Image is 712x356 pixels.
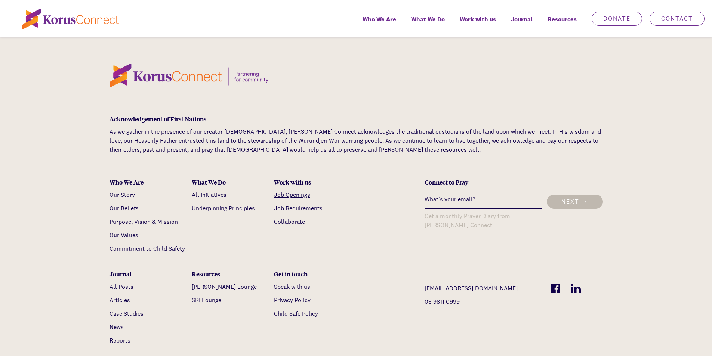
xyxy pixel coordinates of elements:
[274,218,305,226] a: Collaborate
[274,270,351,278] div: Get in touch
[110,191,135,199] a: Our Story
[355,10,404,37] a: Who We Are
[511,14,533,25] span: Journal
[192,296,221,304] a: SRI Lounge
[192,191,226,199] a: All Initiatives
[460,14,496,25] span: Work with us
[110,64,268,87] img: korus-connect%2F3bb1268c-e78d-4311-9d6e-a58205fa809b_logo-tagline.svg
[274,204,323,212] a: Job Requirements
[192,283,257,291] a: [PERSON_NAME] Lounge
[425,297,540,306] a: 03 9811 0999
[425,284,540,293] a: [EMAIL_ADDRESS][DOMAIN_NAME]
[404,10,452,37] a: What We Do
[425,178,602,186] div: Connect to Pray
[110,204,139,212] a: Our Beliefs
[425,191,542,209] input: What's your email?
[192,270,268,278] div: Resources
[110,310,144,318] a: Case Studies
[110,337,130,344] a: Reports
[547,195,603,209] button: Next →
[22,9,119,29] img: korus-connect%2Fc5177985-88d5-491d-9cd7-4a1febad1357_logo.svg
[110,296,130,304] a: Articles
[110,283,133,291] a: All Posts
[110,323,124,331] a: News
[110,270,186,278] div: Journal
[110,115,206,123] strong: Acknowledgement of First Nations
[425,212,542,230] div: Get a monthly Prayer Diary from [PERSON_NAME] Connect
[274,178,351,186] div: Work with us
[192,178,268,186] div: What We Do
[274,283,310,291] a: Speak with us
[110,245,185,253] a: Commitment to Child Safety
[650,12,705,26] a: Contact
[503,10,540,37] a: Journal
[110,127,603,154] p: As we gather in the presence of our creator [DEMOGRAPHIC_DATA], [PERSON_NAME] Connect acknowledge...
[110,218,178,226] a: Purpose, Vision & Mission
[411,14,445,25] span: What We Do
[192,204,255,212] a: Underpinning Principles
[363,14,396,25] span: Who We Are
[592,12,642,26] a: Donate
[274,191,310,199] a: Job Openings
[540,10,584,37] div: Resources
[571,284,581,293] img: korus-connect%2Fc96f9f60-ed9e-41d2-990d-bd8843dbdb54_linkedin-solid.svg
[110,231,138,239] a: Our Values
[274,310,318,318] a: Child Safe Policy
[274,296,311,304] a: Privacy Policy
[551,284,560,293] img: korus-connect%2F7aa9a0cf-4548-496b-860a-2e4b38e92edf_facebook-solid.svg
[452,10,503,37] a: Work with us
[110,178,186,186] div: Who We Are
